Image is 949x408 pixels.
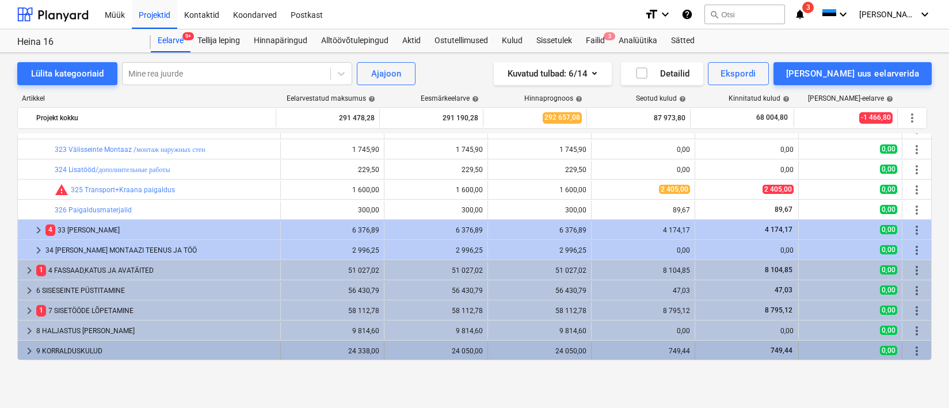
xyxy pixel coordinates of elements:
a: Failid3 [579,29,612,52]
span: keyboard_arrow_right [22,264,36,277]
a: Hinnapäringud [247,29,314,52]
a: Analüütika [612,29,664,52]
div: 9 814,60 [285,327,379,335]
div: 24 050,00 [493,347,586,355]
div: 9 814,60 [493,327,586,335]
div: 300,00 [493,206,586,214]
div: 8 795,12 [596,307,690,315]
div: 0,00 [700,246,794,254]
div: 56 430,79 [285,287,379,295]
span: Rohkem tegevusi [910,163,924,177]
div: 229,50 [285,166,379,174]
span: help [780,96,790,102]
span: keyboard_arrow_right [32,223,45,237]
span: keyboard_arrow_right [22,304,36,318]
iframe: Chat Widget [891,353,949,408]
span: Seotud kulud ületavad prognoosi [55,183,68,197]
button: Lülita kategooriaid [17,62,117,85]
div: Seotud kulud [636,94,686,102]
a: Alltöövõtulepingud [314,29,395,52]
span: Rohkem tegevusi [910,143,924,157]
div: Lülita kategooriaid [31,66,104,81]
div: 0,00 [596,246,690,254]
div: Eelarvestatud maksumus [287,94,375,102]
span: 1 [36,265,46,276]
a: 323 Välisseinte Montaaz /монтаж наружных стен [55,146,205,154]
a: Sissetulek [529,29,579,52]
span: 0,00 [880,285,897,295]
a: 326 Paigaldusmaterjalid [55,206,132,214]
div: 8 HALJASTUS [PERSON_NAME] [36,322,276,340]
div: 6 376,89 [285,226,379,234]
span: help [884,96,893,102]
div: Ekspordi [721,66,756,81]
div: 1 745,90 [389,146,483,154]
span: 4 174,17 [764,226,794,234]
span: 0,00 [880,346,897,355]
div: 56 430,79 [493,287,586,295]
div: 2 996,25 [389,246,483,254]
div: 300,00 [285,206,379,214]
div: 291 190,28 [384,109,478,127]
span: Rohkem tegevusi [910,344,924,358]
span: Rohkem tegevusi [910,324,924,338]
span: 8 104,85 [764,266,794,274]
a: Ostutellimused [428,29,495,52]
div: 0,00 [700,327,794,335]
span: 68 004,80 [755,113,789,123]
div: 51 027,02 [493,266,586,274]
span: help [470,96,479,102]
div: 1 745,90 [493,146,586,154]
span: help [366,96,375,102]
div: Heina 16 [17,36,137,48]
span: 0,00 [880,245,897,254]
div: 24 050,00 [389,347,483,355]
span: help [573,96,582,102]
div: 291 478,28 [281,109,375,127]
div: 6 SISESEINTE PÜSTITAMINE [36,281,276,300]
span: 0,00 [880,225,897,234]
div: 0,00 [700,146,794,154]
span: 0,00 [880,205,897,214]
div: Eesmärkeelarve [421,94,479,102]
span: 0,00 [880,144,897,154]
div: 0,00 [596,327,690,335]
div: 9 814,60 [389,327,483,335]
div: 8 104,85 [596,266,690,274]
div: 4 174,17 [596,226,690,234]
div: 0,00 [700,166,794,174]
div: 89,67 [596,206,690,214]
div: 58 112,78 [389,307,483,315]
span: keyboard_arrow_right [32,243,45,257]
span: Rohkem tegevusi [910,243,924,257]
span: Rohkem tegevusi [910,304,924,318]
span: 0,00 [880,306,897,315]
div: 6 376,89 [389,226,483,234]
a: Sätted [664,29,702,52]
div: 58 112,78 [493,307,586,315]
div: 749,44 [596,347,690,355]
div: 51 027,02 [285,266,379,274]
div: Ajajoon [371,66,401,81]
div: 229,50 [389,166,483,174]
div: Eelarve [151,29,190,52]
div: 4 FASSAAD,KATUS JA AVATÄITED [36,261,276,280]
span: Rohkem tegevusi [910,264,924,277]
span: 0,00 [880,265,897,274]
div: 2 996,25 [285,246,379,254]
span: 47,03 [773,286,794,294]
span: 2 405,00 [763,185,794,194]
span: 2 405,00 [659,185,690,194]
div: 300,00 [389,206,483,214]
span: keyboard_arrow_right [22,324,36,338]
div: 56 430,79 [389,287,483,295]
span: Rohkem tegevusi [910,284,924,298]
span: -1 466,80 [859,112,893,123]
span: 89,67 [773,205,794,213]
a: Tellija leping [190,29,247,52]
div: 87 973,80 [592,109,685,127]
